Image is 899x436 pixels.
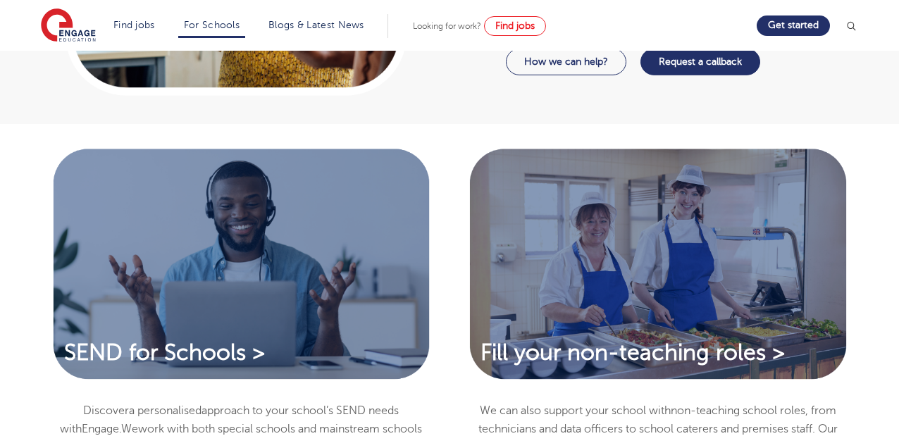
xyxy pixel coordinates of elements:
span: approach to your school’s SEND needs with [60,404,399,435]
span: Discover [83,404,129,417]
span: We can also support your school with [480,404,671,417]
a: Fill your non-teaching roles > [466,340,799,366]
a: SEND for Schools > [50,340,279,366]
span: a personal [129,404,181,417]
span: Looking for work? [413,21,481,31]
span: ised [181,404,201,417]
span: Engage [82,423,119,435]
a: Blogs & Latest News [268,20,364,30]
a: Request a callback [640,49,760,75]
span: . [119,423,121,435]
span: Fill your non-teaching roles > [480,340,785,365]
a: Find jobs [484,16,546,36]
img: Engage Education [41,8,96,44]
a: For Schools [184,20,240,30]
img: Fill your non-teaching roles [466,145,850,385]
a: Find jobs [113,20,155,30]
img: SEND for Schools [50,145,433,385]
a: How we can help? [506,49,626,75]
span: SEND for Schools > [64,340,265,365]
span: We [121,423,138,435]
span: Find jobs [495,20,535,31]
a: Get started [757,15,830,36]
